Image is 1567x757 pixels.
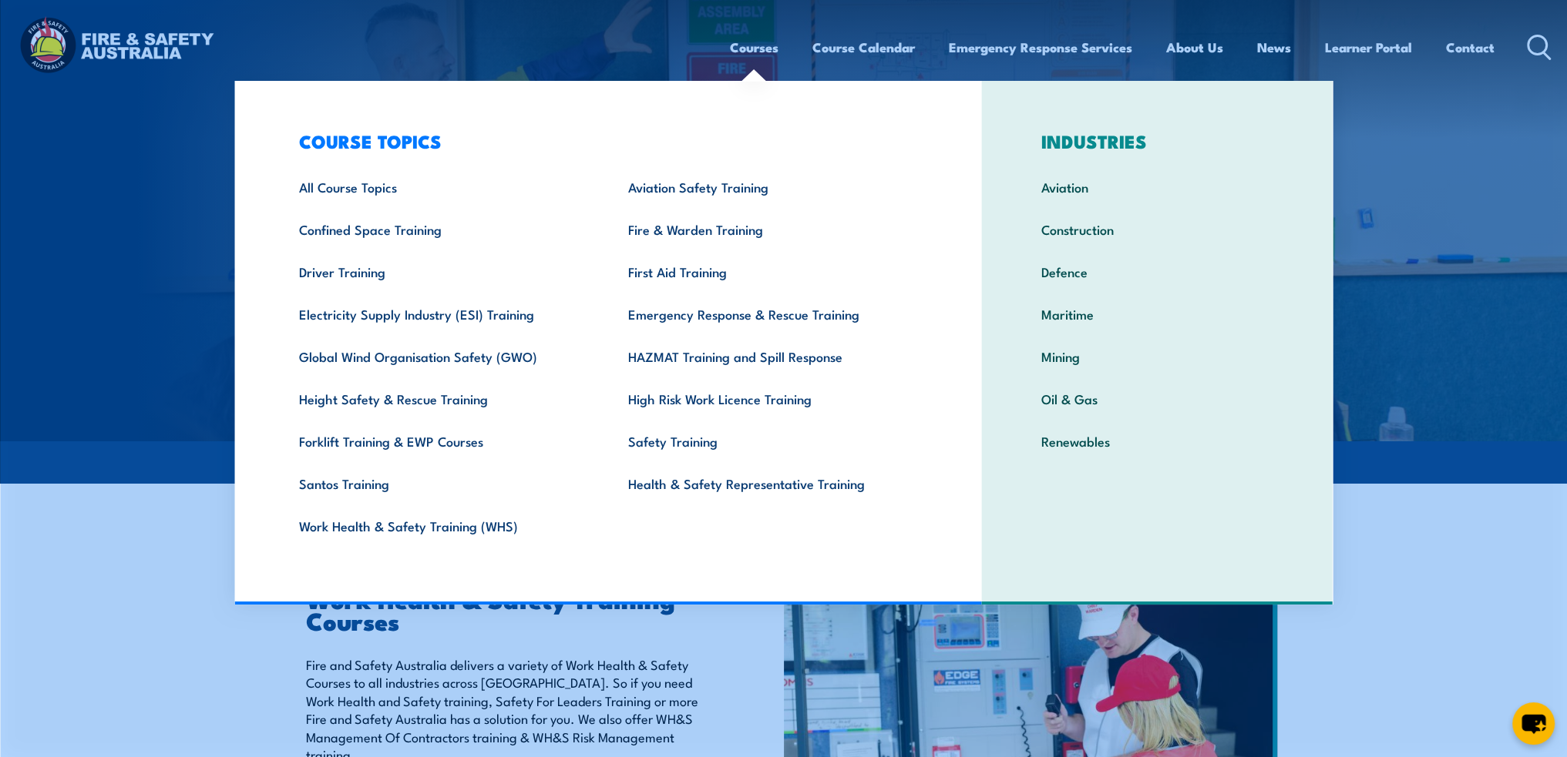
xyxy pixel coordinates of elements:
[1166,27,1223,68] a: About Us
[1446,27,1495,68] a: Contact
[604,293,933,335] a: Emergency Response & Rescue Training
[604,420,933,462] a: Safety Training
[1017,250,1297,293] a: Defence
[275,335,604,377] a: Global Wind Organisation Safety (GWO)
[1017,420,1297,462] a: Renewables
[275,250,604,293] a: Driver Training
[949,27,1132,68] a: Emergency Response Services
[812,27,915,68] a: Course Calendar
[604,462,933,504] a: Health & Safety Representative Training
[275,208,604,250] a: Confined Space Training
[604,377,933,420] a: High Risk Work Licence Training
[275,166,604,208] a: All Course Topics
[1017,130,1297,152] h3: INDUSTRIES
[1017,377,1297,420] a: Oil & Gas
[1325,27,1412,68] a: Learner Portal
[275,293,604,335] a: Electricity Supply Industry (ESI) Training
[306,588,713,631] h2: Work Health & Safety Training Courses
[1017,335,1297,377] a: Mining
[275,377,604,420] a: Height Safety & Rescue Training
[275,130,933,152] h3: COURSE TOPICS
[275,462,604,504] a: Santos Training
[604,166,933,208] a: Aviation Safety Training
[604,335,933,377] a: HAZMAT Training and Spill Response
[604,250,933,293] a: First Aid Training
[730,27,778,68] a: Courses
[1257,27,1291,68] a: News
[275,420,604,462] a: Forklift Training & EWP Courses
[1017,293,1297,335] a: Maritime
[604,208,933,250] a: Fire & Warden Training
[275,504,604,547] a: Work Health & Safety Training (WHS)
[1017,166,1297,208] a: Aviation
[1512,702,1555,745] button: chat-button
[1017,208,1297,250] a: Construction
